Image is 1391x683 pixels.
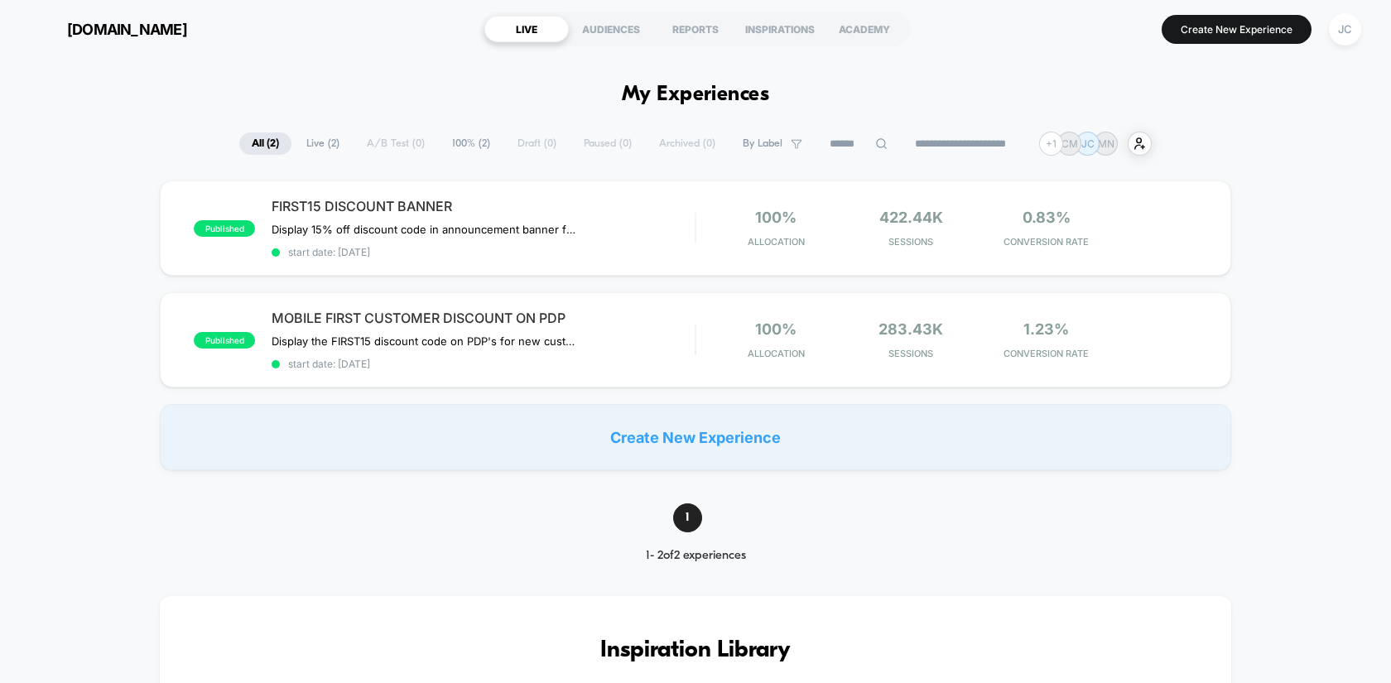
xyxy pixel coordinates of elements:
[738,16,822,42] div: INSPIRATIONS
[272,358,695,370] span: start date: [DATE]
[1162,15,1312,44] button: Create New Experience
[622,83,770,107] h1: My Experiences
[755,320,797,338] span: 100%
[1023,209,1071,226] span: 0.83%
[878,320,943,338] span: 283.43k
[983,236,1109,248] span: CONVERSION RATE
[1061,137,1078,150] p: CM
[848,236,975,248] span: Sessions
[848,348,975,359] span: Sessions
[194,220,255,237] span: published
[194,332,255,349] span: published
[25,16,192,42] button: [DOMAIN_NAME]
[673,503,702,532] span: 1
[748,236,805,248] span: Allocation
[983,348,1109,359] span: CONVERSION RATE
[272,223,579,236] span: Display 15% off discount code in announcement banner for all new customers
[484,16,569,42] div: LIVE
[879,209,943,226] span: 422.44k
[440,132,503,155] span: 100% ( 2 )
[1081,137,1095,150] p: JC
[67,21,187,38] span: [DOMAIN_NAME]
[822,16,907,42] div: ACADEMY
[1324,12,1366,46] button: JC
[239,132,291,155] span: All ( 2 )
[743,137,782,150] span: By Label
[755,209,797,226] span: 100%
[1039,132,1063,156] div: + 1
[272,334,579,348] span: Display the FIRST15 discount code on PDP's for new customers
[272,246,695,258] span: start date: [DATE]
[569,16,653,42] div: AUDIENCES
[1023,320,1069,338] span: 1.23%
[209,637,1182,664] h3: Inspiration Library
[272,198,695,214] span: FIRST15 DISCOUNT BANNER
[1329,13,1361,46] div: JC
[294,132,352,155] span: Live ( 2 )
[1098,137,1114,150] p: MN
[272,310,695,326] span: MOBILE FIRST CUSTOMER DISCOUNT ON PDP
[616,549,776,563] div: 1 - 2 of 2 experiences
[748,348,805,359] span: Allocation
[160,404,1231,470] div: Create New Experience
[653,16,738,42] div: REPORTS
